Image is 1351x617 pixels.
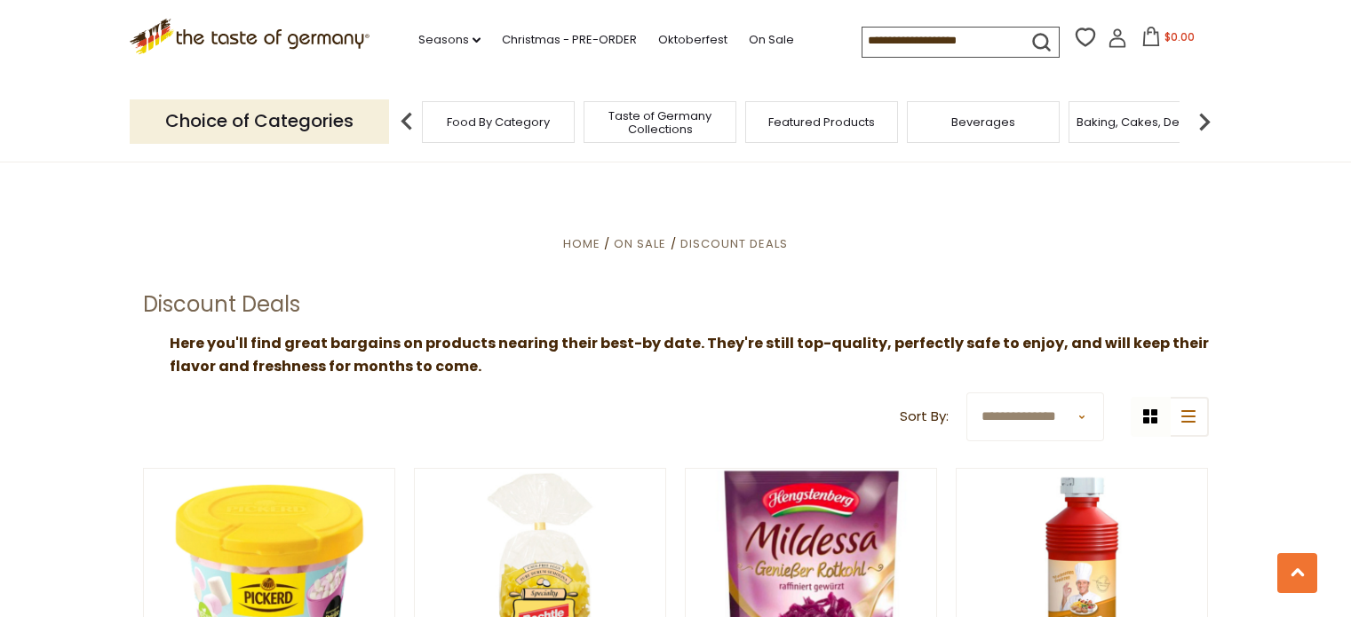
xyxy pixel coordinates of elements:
[749,30,794,50] a: On Sale
[900,406,949,428] label: Sort By:
[768,115,875,129] a: Featured Products
[130,99,389,143] p: Choice of Categories
[1164,29,1195,44] span: $0.00
[447,115,550,129] a: Food By Category
[680,235,788,252] a: Discount Deals
[1131,27,1206,53] button: $0.00
[951,115,1015,129] a: Beverages
[418,30,481,50] a: Seasons
[170,333,1209,377] strong: Here you'll find great bargains on products nearing their best-by date. They're still top-quality...
[658,30,727,50] a: Oktoberfest
[389,104,425,139] img: previous arrow
[589,109,731,136] a: Taste of Germany Collections
[502,30,637,50] a: Christmas - PRE-ORDER
[1077,115,1214,129] a: Baking, Cakes, Desserts
[614,235,666,252] a: On Sale
[563,235,600,252] a: Home
[143,291,300,318] h1: Discount Deals
[1187,104,1222,139] img: next arrow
